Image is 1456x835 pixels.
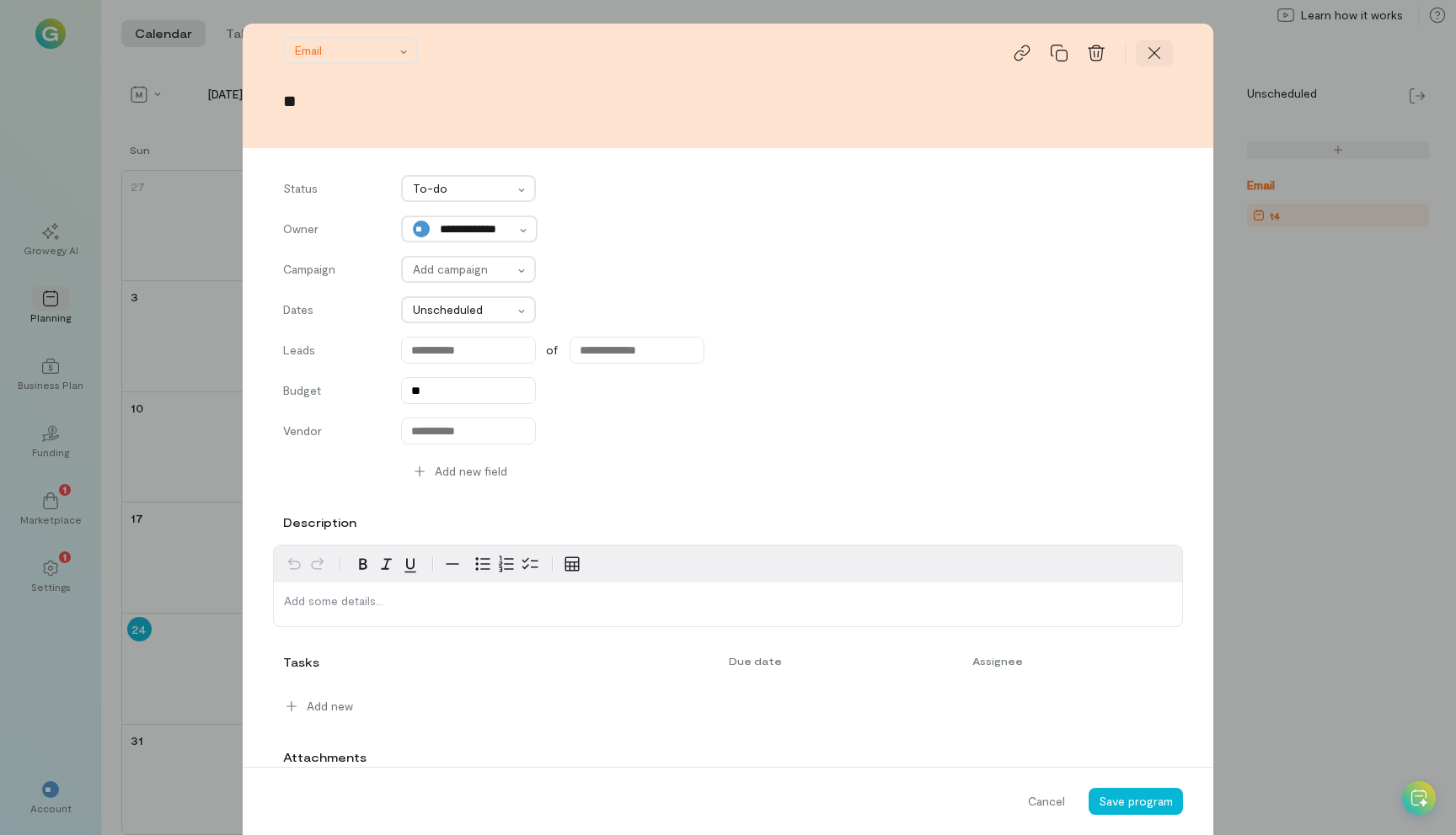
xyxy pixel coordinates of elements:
[471,552,542,576] div: toggle group
[719,654,961,667] div: Due date
[283,261,384,283] label: Campaign
[274,582,1182,626] div: editable markdown
[1028,793,1065,810] span: Cancel
[283,382,384,404] label: Budget
[1099,794,1173,808] span: Save program
[283,342,384,364] label: Leads
[495,552,518,576] button: Numbered list
[307,698,353,715] span: Add new
[399,552,422,576] button: Underline
[283,180,384,202] label: Status
[351,552,375,576] button: Bold
[546,342,558,359] span: of
[435,463,507,480] span: Add new field
[283,423,384,444] label: Vendor
[283,221,384,242] label: Owner
[283,654,315,671] div: Tasks
[962,654,1123,667] div: Assignee
[471,552,495,576] button: Bulleted list
[283,749,367,766] label: Attachments
[518,552,542,576] button: Check list
[283,514,356,531] label: Description
[283,301,384,318] label: Dates
[1089,788,1183,815] button: Save program
[375,552,399,576] button: Italic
